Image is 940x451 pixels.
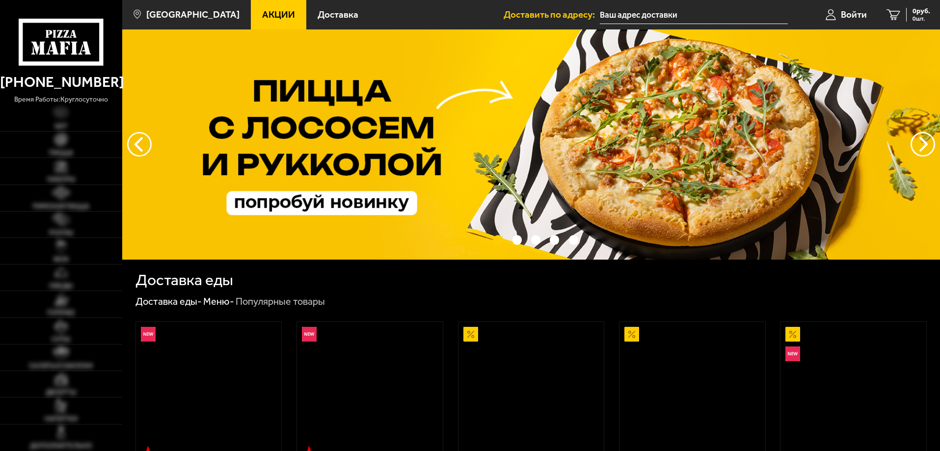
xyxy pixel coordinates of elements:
[54,123,68,130] span: Хит
[203,295,234,307] a: Меню-
[785,327,800,342] img: Акционный
[841,10,867,19] span: Войти
[54,256,69,263] span: WOK
[33,203,89,210] span: Римская пицца
[463,327,478,342] img: Акционный
[47,310,75,317] span: Горячее
[30,443,92,450] span: Дополнительно
[550,235,559,244] button: точки переключения
[600,6,788,24] input: Ваш адрес доставки
[49,230,73,237] span: Роллы
[146,10,240,19] span: [GEOGRAPHIC_DATA]
[318,10,358,19] span: Доставка
[512,235,522,244] button: точки переключения
[262,10,295,19] span: Акции
[236,295,325,308] div: Популярные товары
[569,235,578,244] button: точки переключения
[49,150,73,157] span: Пицца
[49,283,73,290] span: Обеды
[302,327,317,342] img: Новинка
[135,272,233,288] h1: Доставка еды
[127,132,152,157] button: следующий
[141,327,156,342] img: Новинка
[913,8,930,15] span: 0 руб.
[624,327,639,342] img: Акционный
[911,132,935,157] button: предыдущий
[785,346,800,361] img: Новинка
[504,10,600,19] span: Доставить по адресу:
[47,176,75,183] span: Наборы
[493,235,503,244] button: точки переключения
[52,336,70,343] span: Супы
[913,16,930,22] span: 0 шт.
[531,235,540,244] button: точки переключения
[135,295,202,307] a: Доставка еды-
[45,416,78,423] span: Напитки
[29,363,93,370] span: Салаты и закуски
[46,389,76,396] span: Десерты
